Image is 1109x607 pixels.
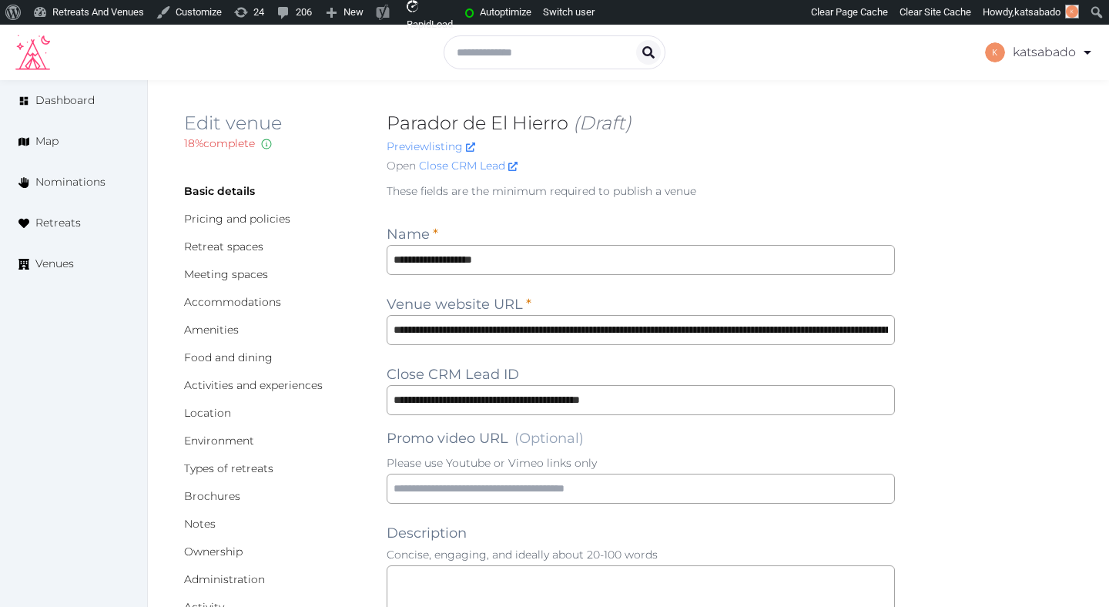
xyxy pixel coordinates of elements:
a: Location [184,406,231,420]
p: Concise, engaging, and ideally about 20-100 words [387,547,895,562]
span: Nominations [35,174,106,190]
span: Dashboard [35,92,95,109]
a: Basic details [184,184,255,198]
a: Administration [184,572,265,586]
a: Meeting spaces [184,267,268,281]
a: Types of retreats [184,461,273,475]
span: Retreats [35,215,81,231]
a: Previewlisting [387,139,475,153]
a: Accommodations [184,295,281,309]
a: katsabado [985,31,1094,74]
span: (Optional) [514,430,584,447]
a: Amenities [184,323,239,337]
a: Close CRM Lead [419,158,518,174]
a: Pricing and policies [184,212,290,226]
span: Map [35,133,59,149]
label: Close CRM Lead ID [387,364,519,385]
a: Notes [184,517,216,531]
p: Please use Youtube or Vimeo links only [387,455,895,471]
a: Ownership [184,545,243,558]
span: Venues [35,256,74,272]
a: Activities and experiences [184,378,323,392]
span: 18 % complete [184,136,255,150]
a: Food and dining [184,350,273,364]
label: Description [387,522,467,544]
span: (Draft) [573,112,632,134]
h2: Parador de El Hierro [387,111,895,136]
label: Venue website URL [387,293,531,315]
p: These fields are the minimum required to publish a venue [387,183,895,199]
a: Brochures [184,489,240,503]
label: Name [387,223,438,245]
span: Clear Site Cache [900,6,971,18]
h2: Edit venue [184,111,362,136]
span: Open [387,158,416,174]
span: katsabado [1014,6,1060,18]
a: Environment [184,434,254,448]
label: Promo video URL [387,428,584,449]
a: Retreat spaces [184,240,263,253]
span: Clear Page Cache [811,6,888,18]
